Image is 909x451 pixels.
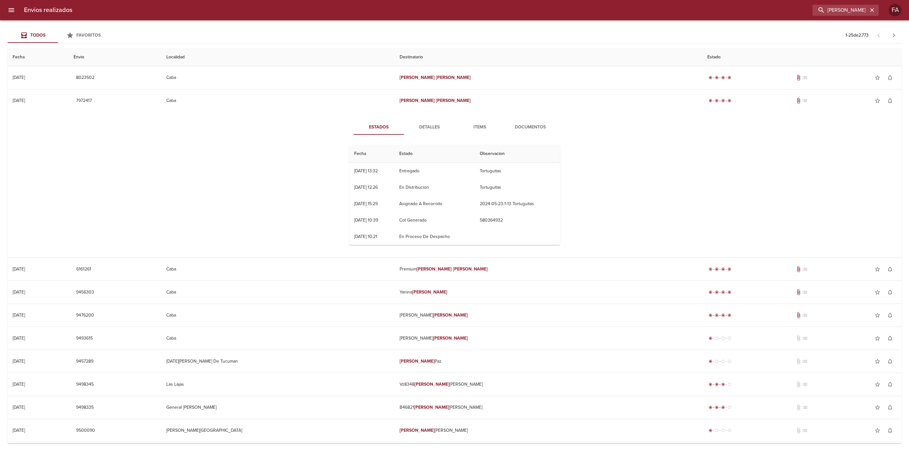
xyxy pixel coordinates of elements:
td: Caba [161,304,395,327]
span: radio_button_checked [721,267,725,271]
th: Observacion [475,145,560,163]
button: 9493615 [74,333,95,344]
button: Activar notificaciones [884,309,896,322]
span: radio_button_checked [709,359,712,363]
span: Tiene documentos adjuntos [795,98,802,104]
span: notifications_none [887,312,893,318]
h6: Envios realizados [24,5,72,15]
span: star_border [874,427,881,434]
div: Tabs Envios [8,28,109,43]
span: radio_button_checked [728,99,731,103]
td: 2024-05-23-1-13 Tortuguitas [475,196,560,212]
span: No tiene documentos adjuntos [795,381,802,388]
th: Localidad [161,48,395,66]
button: 9500090 [74,425,98,436]
div: [DATE] [13,75,25,80]
span: radio_button_checked [709,267,712,271]
span: 9498335 [76,404,94,412]
div: Generado [707,335,733,341]
div: [DATE] [13,428,25,433]
span: Estados [357,123,400,131]
button: Agregar a favoritos [871,94,884,107]
button: 9476200 [74,310,97,321]
span: 7972417 [76,97,92,105]
span: No tiene documentos adjuntos [795,335,802,341]
div: [DATE] [13,335,25,341]
button: Activar notificaciones [884,71,896,84]
span: notifications_none [887,74,893,81]
td: [PERSON_NAME] [395,327,702,350]
button: 8023502 [74,72,97,84]
span: radio_button_checked [709,406,712,409]
button: Agregar a favoritos [871,332,884,345]
div: [DATE] 12:26 [354,185,378,190]
button: Agregar a favoritos [871,378,884,391]
span: 9493615 [76,335,93,342]
th: Fecha [8,48,68,66]
button: Agregar a favoritos [871,71,884,84]
span: radio_button_unchecked [728,429,731,432]
span: radio_button_checked [721,406,725,409]
td: [DATE][PERSON_NAME] De Tucuman [161,350,395,373]
div: [DATE] [13,359,25,364]
span: radio_button_checked [715,76,719,80]
span: No tiene pedido asociado [802,289,808,295]
td: 580364932 [475,212,560,228]
span: radio_button_unchecked [721,336,725,340]
span: Tiene documentos adjuntos [795,312,802,318]
td: General [PERSON_NAME] [161,396,395,419]
table: Tabla de seguimiento [349,145,560,245]
span: Pagina anterior [871,32,886,38]
td: Paz [395,350,702,373]
button: Activar notificaciones [884,401,896,414]
em: [PERSON_NAME] [433,312,468,318]
span: radio_button_unchecked [715,429,719,432]
span: notifications_none [887,427,893,434]
button: 9456303 [74,287,97,298]
button: 9457289 [74,356,96,367]
span: Tiene documentos adjuntos [795,289,802,295]
span: radio_button_checked [715,99,719,103]
td: [PERSON_NAME] [395,304,702,327]
td: [PERSON_NAME] [395,419,702,442]
div: Entregado [707,266,733,272]
span: radio_button_checked [709,290,712,294]
span: notifications_none [887,289,893,295]
span: No tiene pedido asociado [802,266,808,272]
span: radio_button_unchecked [728,383,731,386]
span: radio_button_checked [709,383,712,386]
span: radio_button_unchecked [721,429,725,432]
span: No tiene pedido asociado [802,312,808,318]
div: [DATE] [13,98,25,103]
span: radio_button_checked [728,313,731,317]
span: star_border [874,404,881,411]
div: Entregado [707,312,733,318]
span: 8023502 [76,74,94,82]
td: Tortuguitas [475,163,560,179]
em: [PERSON_NAME] [400,428,435,433]
span: Favoritos [76,33,101,38]
span: radio_button_checked [721,290,725,294]
button: Agregar a favoritos [871,424,884,437]
button: Agregar a favoritos [871,309,884,322]
span: notifications_none [887,358,893,365]
td: Vz8348 [PERSON_NAME] [395,373,702,396]
em: [PERSON_NAME] [412,289,447,295]
span: radio_button_unchecked [715,336,719,340]
span: radio_button_checked [728,76,731,80]
td: Yanina [395,281,702,304]
button: Activar notificaciones [884,263,896,276]
span: No tiene pedido asociado [802,98,808,104]
span: No tiene pedido asociado [802,381,808,388]
button: 9498335 [74,402,96,413]
span: radio_button_checked [715,313,719,317]
th: Fecha [349,145,394,163]
span: No tiene pedido asociado [802,358,808,365]
span: 9456303 [76,288,94,296]
td: B46821 [PERSON_NAME] [395,396,702,419]
em: [PERSON_NAME] [400,98,435,103]
span: radio_button_checked [728,267,731,271]
span: Tiene documentos adjuntos [795,74,802,81]
span: No tiene documentos adjuntos [795,427,802,434]
span: radio_button_checked [728,290,731,294]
